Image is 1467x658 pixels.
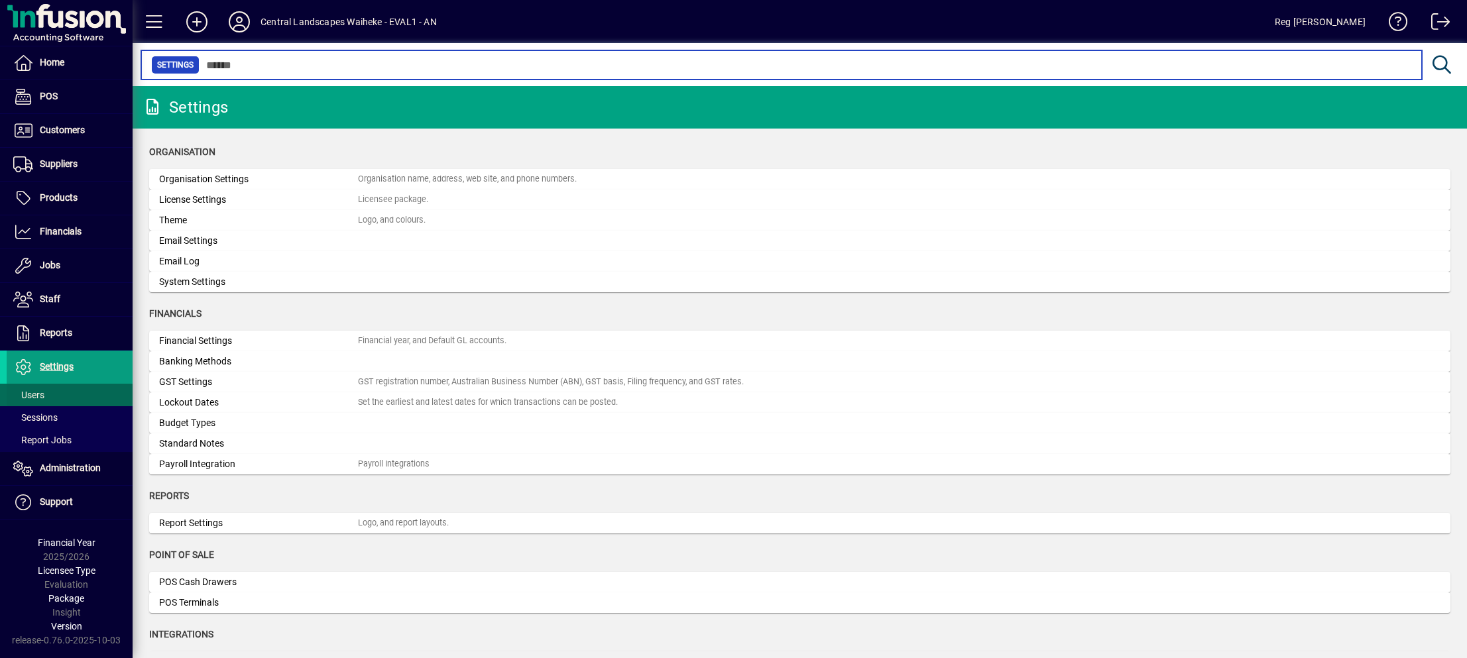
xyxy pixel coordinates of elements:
span: Customers [40,125,85,135]
span: Financial Year [38,537,95,548]
div: Banking Methods [159,355,358,368]
div: Organisation name, address, web site, and phone numbers. [358,173,577,186]
a: Email Settings [149,231,1450,251]
div: Logo, and colours. [358,214,426,227]
a: System Settings [149,272,1450,292]
button: Add [176,10,218,34]
a: Report SettingsLogo, and report layouts. [149,513,1450,533]
a: Logout [1421,3,1450,46]
div: Organisation Settings [159,172,358,186]
div: Lockout Dates [159,396,358,410]
a: License SettingsLicensee package. [149,190,1450,210]
a: Budget Types [149,413,1450,433]
div: Central Landscapes Waiheke - EVAL1 - AN [261,11,437,32]
span: Organisation [149,146,215,157]
span: Financials [40,226,82,237]
div: Payroll Integrations [358,458,430,470]
div: Reg [PERSON_NAME] [1275,11,1366,32]
a: Lockout DatesSet the earliest and latest dates for which transactions can be posted. [149,392,1450,413]
div: Standard Notes [159,437,358,451]
span: Point of Sale [149,549,214,560]
span: Administration [40,463,101,473]
div: Financial year, and Default GL accounts. [358,335,506,347]
span: Staff [40,294,60,304]
div: POS Terminals [159,596,358,610]
span: Home [40,57,64,68]
a: Sessions [7,406,133,429]
a: Standard Notes [149,433,1450,454]
span: Integrations [149,629,213,639]
span: Licensee Type [38,565,95,576]
span: Users [13,390,44,400]
a: Support [7,486,133,519]
div: GST Settings [159,375,358,389]
span: Version [51,621,82,631]
a: Knowledge Base [1379,3,1408,46]
a: Email Log [149,251,1450,272]
a: Products [7,182,133,215]
span: Jobs [40,260,60,270]
a: Report Jobs [7,429,133,451]
button: Profile [218,10,261,34]
div: POS Cash Drawers [159,575,358,589]
div: Set the earliest and latest dates for which transactions can be posted. [358,396,618,409]
a: Customers [7,114,133,147]
a: Suppliers [7,148,133,181]
a: Payroll IntegrationPayroll Integrations [149,454,1450,474]
span: Reports [149,490,189,501]
a: GST SettingsGST registration number, Australian Business Number (ABN), GST basis, Filing frequenc... [149,372,1450,392]
a: Staff [7,283,133,316]
div: System Settings [159,275,358,289]
span: Sessions [13,412,58,423]
span: Products [40,192,78,203]
span: POS [40,91,58,101]
a: Users [7,384,133,406]
div: Email Log [159,254,358,268]
a: Administration [7,452,133,485]
div: Budget Types [159,416,358,430]
a: Financial SettingsFinancial year, and Default GL accounts. [149,331,1450,351]
span: Support [40,496,73,507]
a: Banking Methods [149,351,1450,372]
a: Organisation SettingsOrganisation name, address, web site, and phone numbers. [149,169,1450,190]
div: Report Settings [159,516,358,530]
span: Reports [40,327,72,338]
a: POS Terminals [149,592,1450,613]
div: Payroll Integration [159,457,358,471]
div: Email Settings [159,234,358,248]
div: Settings [143,97,228,118]
a: Jobs [7,249,133,282]
a: POS Cash Drawers [149,572,1450,592]
span: Package [48,593,84,604]
a: Financials [7,215,133,248]
div: Theme [159,213,358,227]
div: Logo, and report layouts. [358,517,449,529]
a: ThemeLogo, and colours. [149,210,1450,231]
div: License Settings [159,193,358,207]
span: Settings [40,361,74,372]
a: POS [7,80,133,113]
a: Reports [7,317,133,350]
a: Home [7,46,133,80]
span: Suppliers [40,158,78,169]
div: GST registration number, Australian Business Number (ABN), GST basis, Filing frequency, and GST r... [358,376,744,388]
span: Report Jobs [13,435,72,445]
div: Financial Settings [159,334,358,348]
span: Settings [157,58,194,72]
div: Licensee package. [358,193,428,206]
span: Financials [149,308,202,319]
